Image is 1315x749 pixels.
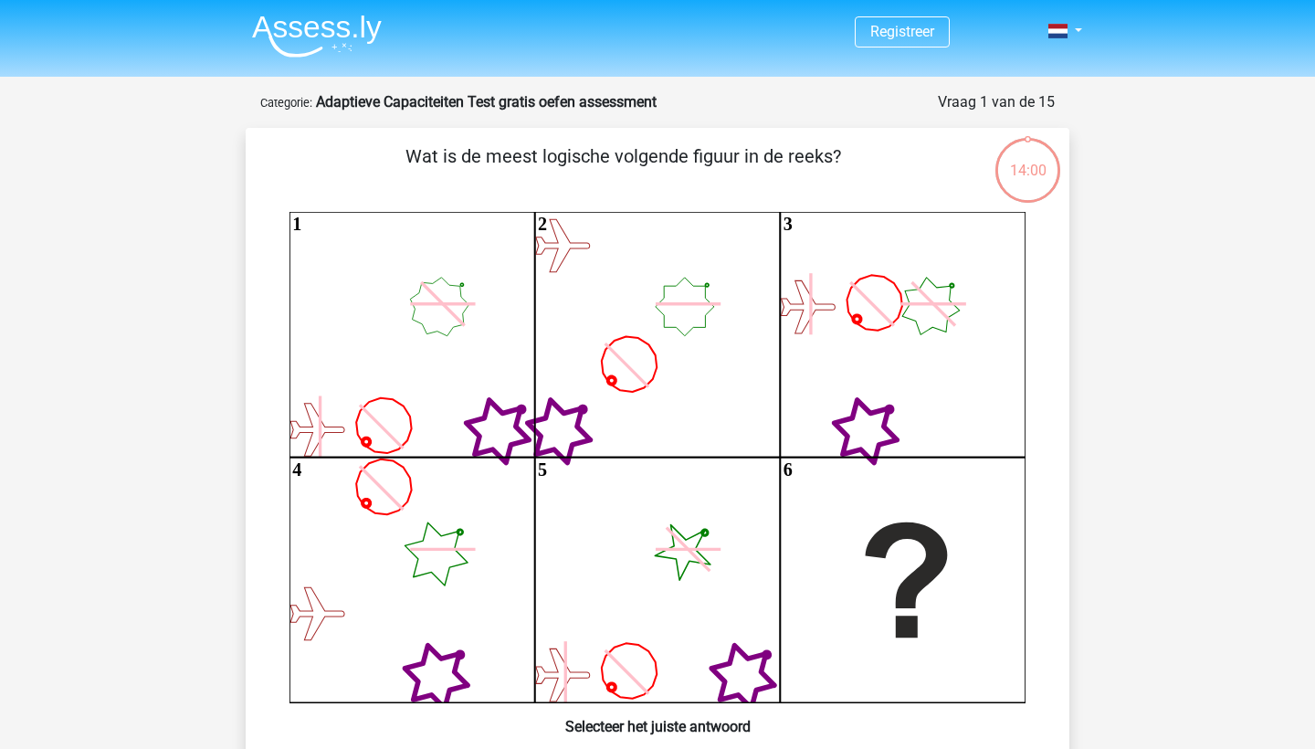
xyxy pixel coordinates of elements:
div: 14:00 [994,136,1062,182]
div: Vraag 1 van de 15 [938,91,1055,113]
text: 6 [784,459,793,480]
text: 4 [292,459,301,480]
text: 3 [784,214,793,234]
strong: Adaptieve Capaciteiten Test gratis oefen assessment [316,93,657,111]
text: 1 [292,214,301,234]
text: 5 [538,459,547,480]
h6: Selecteer het juiste antwoord [275,703,1040,735]
small: Categorie: [260,96,312,110]
p: Wat is de meest logische volgende figuur in de reeks? [275,142,972,197]
a: Registreer [870,23,934,40]
text: 2 [538,214,547,234]
img: Assessly [252,15,382,58]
